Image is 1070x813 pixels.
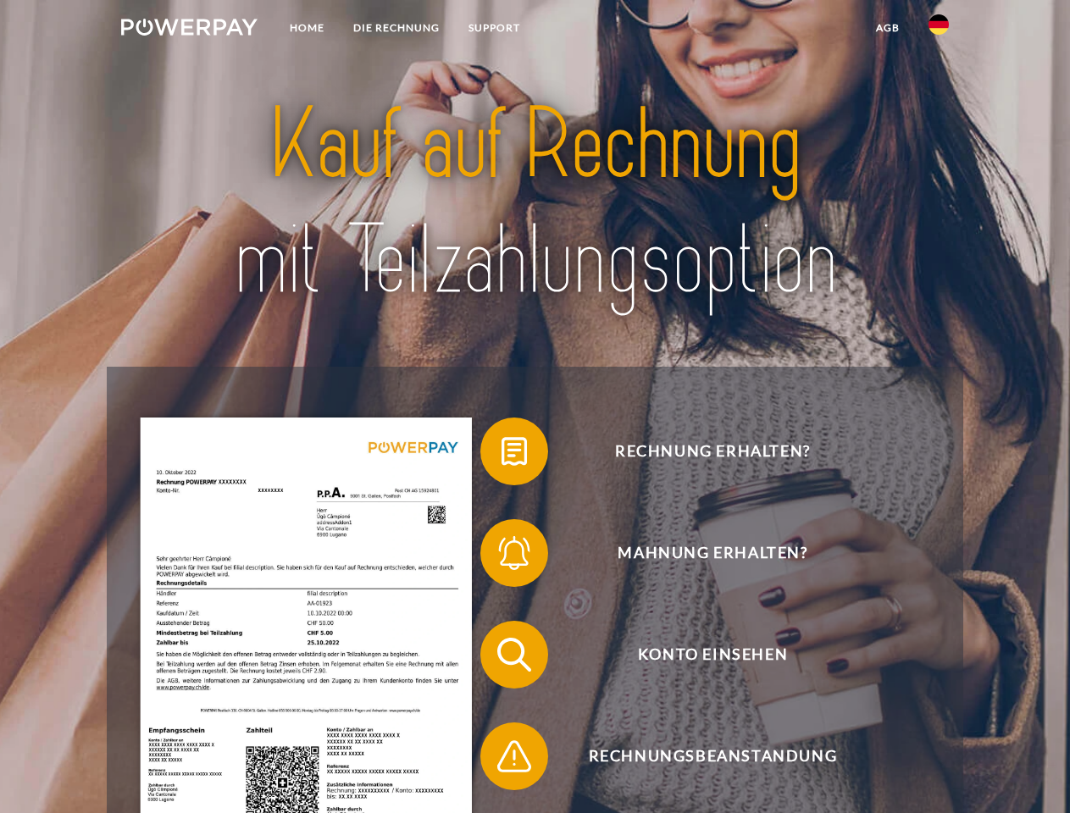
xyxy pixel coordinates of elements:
a: DIE RECHNUNG [339,13,454,43]
span: Rechnungsbeanstandung [505,722,920,790]
a: Home [275,13,339,43]
button: Rechnung erhalten? [480,418,921,485]
a: agb [862,13,914,43]
span: Rechnung erhalten? [505,418,920,485]
button: Rechnungsbeanstandung [480,722,921,790]
button: Mahnung erhalten? [480,519,921,587]
img: qb_warning.svg [493,735,535,777]
a: SUPPORT [454,13,535,43]
span: Mahnung erhalten? [505,519,920,587]
img: qb_bill.svg [493,430,535,473]
img: qb_bell.svg [493,532,535,574]
img: de [929,14,949,35]
span: Konto einsehen [505,621,920,689]
img: logo-powerpay-white.svg [121,19,258,36]
img: title-powerpay_de.svg [162,81,908,324]
button: Konto einsehen [480,621,921,689]
img: qb_search.svg [493,633,535,676]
